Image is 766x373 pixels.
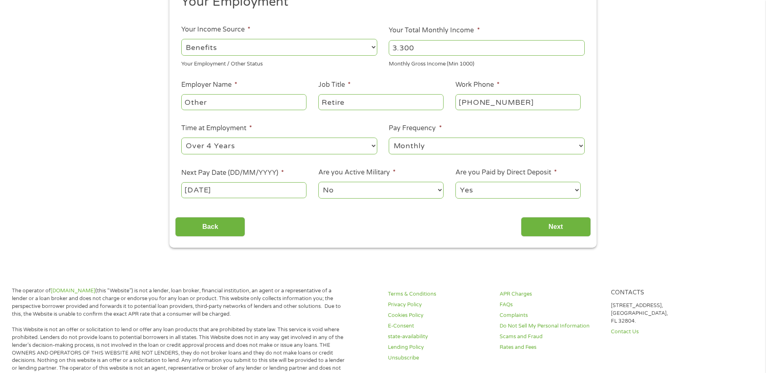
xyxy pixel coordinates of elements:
input: Back [175,217,245,237]
a: Do Not Sell My Personal Information [500,322,601,330]
label: Time at Employment [181,124,252,133]
a: Rates and Fees [500,344,601,351]
input: Cashier [318,94,444,110]
label: Your Total Monthly Income [389,26,480,35]
label: Job Title [318,81,351,89]
a: E-Consent [388,322,489,330]
label: Next Pay Date (DD/MM/YYYY) [181,169,284,177]
a: Unsubscribe [388,354,489,362]
label: Your Income Source [181,25,250,34]
a: Lending Policy [388,344,489,351]
input: Next [521,217,591,237]
a: APR Charges [500,290,601,298]
a: Scams and Fraud [500,333,601,341]
p: [STREET_ADDRESS], [GEOGRAPHIC_DATA], FL 32804. [611,302,712,325]
div: Monthly Gross Income (Min 1000) [389,57,585,68]
p: The operator of (this “Website”) is not a lender, loan broker, financial institution, an agent or... [12,287,346,318]
a: state-availability [388,333,489,341]
label: Are you Paid by Direct Deposit [455,168,557,177]
div: Your Employment / Other Status [181,57,377,68]
a: Contact Us [611,328,712,336]
input: Use the arrow keys to pick a date [181,182,306,198]
a: [DOMAIN_NAME] [51,287,95,294]
input: 1800 [389,40,585,56]
a: Privacy Policy [388,301,489,309]
label: Are you Active Military [318,168,396,177]
label: Pay Frequency [389,124,442,133]
input: Walmart [181,94,306,110]
a: Complaints [500,312,601,319]
a: Terms & Conditions [388,290,489,298]
h4: Contacts [611,289,712,297]
input: (231) 754-4010 [455,94,581,110]
a: FAQs [500,301,601,309]
a: Cookies Policy [388,312,489,319]
label: Employer Name [181,81,237,89]
label: Work Phone [455,81,500,89]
